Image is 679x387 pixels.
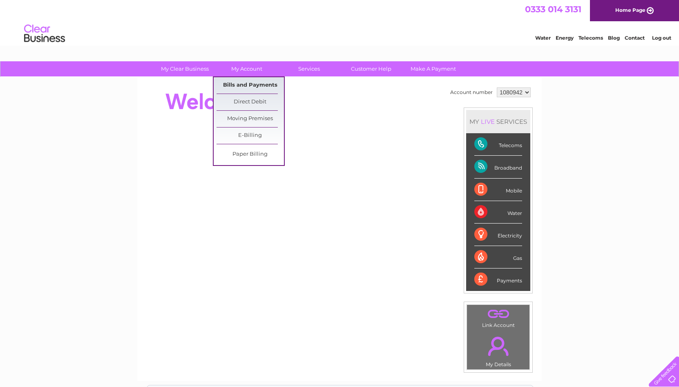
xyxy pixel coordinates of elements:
td: Account number [448,85,495,99]
div: Mobile [474,179,522,201]
a: Moving Premises [217,111,284,127]
a: My Clear Business [151,61,219,76]
a: 0333 014 3131 [525,4,581,14]
a: E-Billing [217,128,284,144]
td: Link Account [467,304,530,330]
a: . [469,332,527,360]
a: Make A Payment [400,61,467,76]
a: Paper Billing [217,146,284,163]
a: Energy [556,35,574,41]
a: Bills and Payments [217,77,284,94]
div: Telecoms [474,133,522,156]
a: Services [275,61,343,76]
div: Electricity [474,224,522,246]
a: Customer Help [337,61,405,76]
img: logo.png [24,21,65,46]
div: Water [474,201,522,224]
a: Direct Debit [217,94,284,110]
td: My Details [467,330,530,370]
a: Blog [608,35,620,41]
a: Telecoms [578,35,603,41]
div: Gas [474,246,522,268]
a: Log out [652,35,671,41]
div: Broadband [474,156,522,178]
div: MY SERVICES [466,110,530,133]
a: My Account [213,61,281,76]
a: . [469,307,527,321]
a: Water [535,35,551,41]
div: Payments [474,268,522,291]
div: Clear Business is a trading name of Verastar Limited (registered in [GEOGRAPHIC_DATA] No. 3667643... [147,4,533,40]
div: LIVE [479,118,496,125]
a: Contact [625,35,645,41]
